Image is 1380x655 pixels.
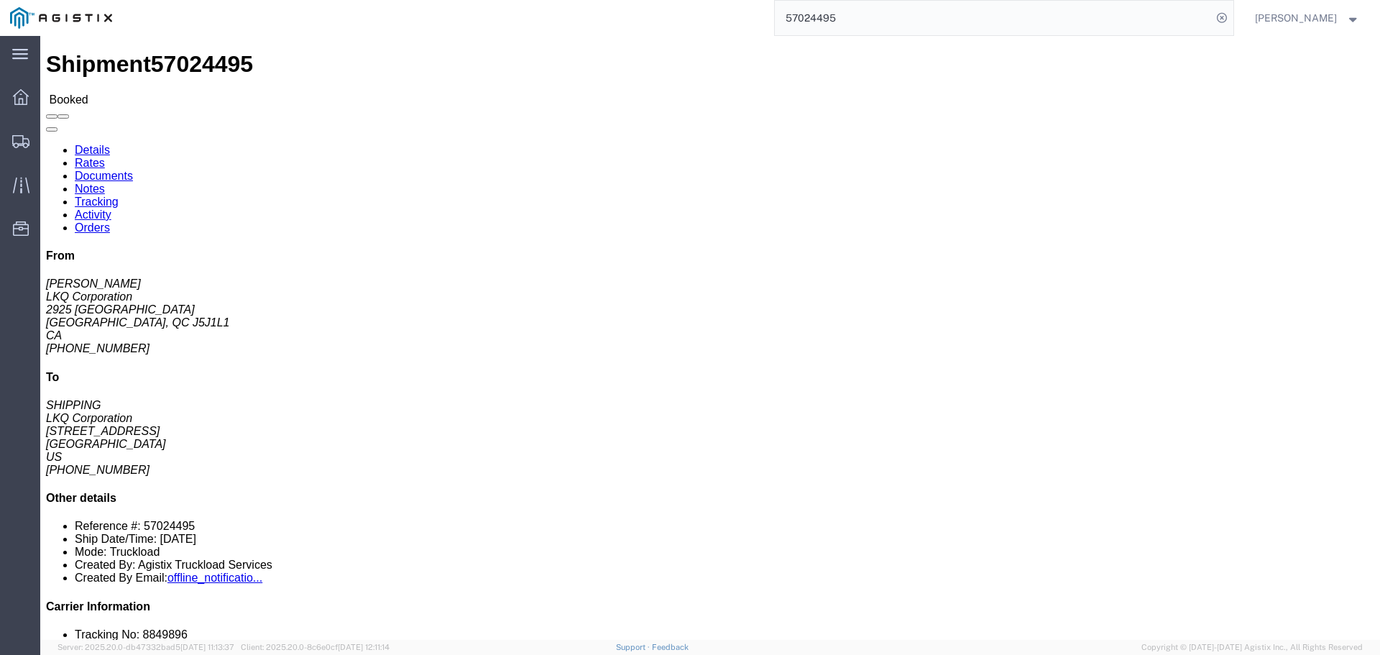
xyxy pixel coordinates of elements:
span: Server: 2025.20.0-db47332bad5 [57,643,234,651]
span: [DATE] 12:11:14 [338,643,390,651]
span: Client: 2025.20.0-8c6e0cf [241,643,390,651]
iframe: FS Legacy Container [40,36,1380,640]
img: logo [10,7,112,29]
a: Feedback [652,643,689,651]
a: Support [616,643,652,651]
span: [DATE] 11:13:37 [180,643,234,651]
input: Search for shipment number, reference number [775,1,1212,35]
span: Douglas Harris [1255,10,1337,26]
button: [PERSON_NAME] [1254,9,1361,27]
span: Copyright © [DATE]-[DATE] Agistix Inc., All Rights Reserved [1141,641,1363,654]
